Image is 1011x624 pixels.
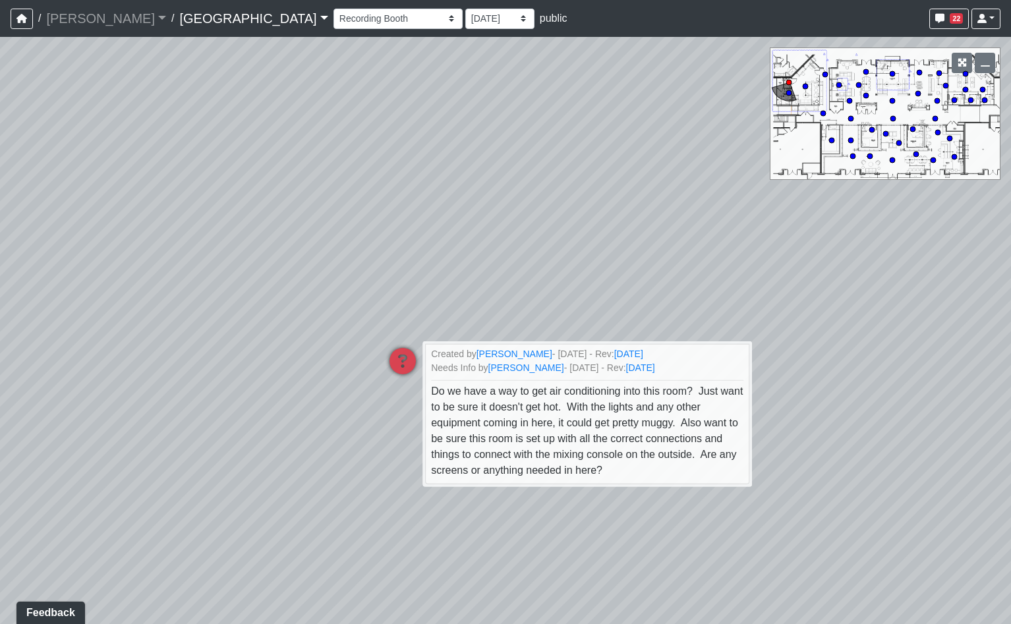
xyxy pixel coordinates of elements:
[540,13,567,24] span: public
[431,385,746,476] span: Do we have a way to get air conditioning into this room? Just want to be sure it doesn't get hot....
[166,5,179,32] span: /
[477,349,552,359] a: [PERSON_NAME]
[33,5,46,32] span: /
[46,5,166,32] a: [PERSON_NAME]
[626,362,655,373] a: [DATE]
[614,349,643,359] a: [DATE]
[10,598,88,624] iframe: Ybug feedback widget
[488,362,564,373] a: [PERSON_NAME]
[929,9,969,29] button: 22
[431,361,743,375] small: Needs Info by - [DATE] - Rev:
[950,13,963,24] span: 22
[179,5,328,32] a: [GEOGRAPHIC_DATA]
[431,347,743,361] small: Created by - [DATE] - Rev:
